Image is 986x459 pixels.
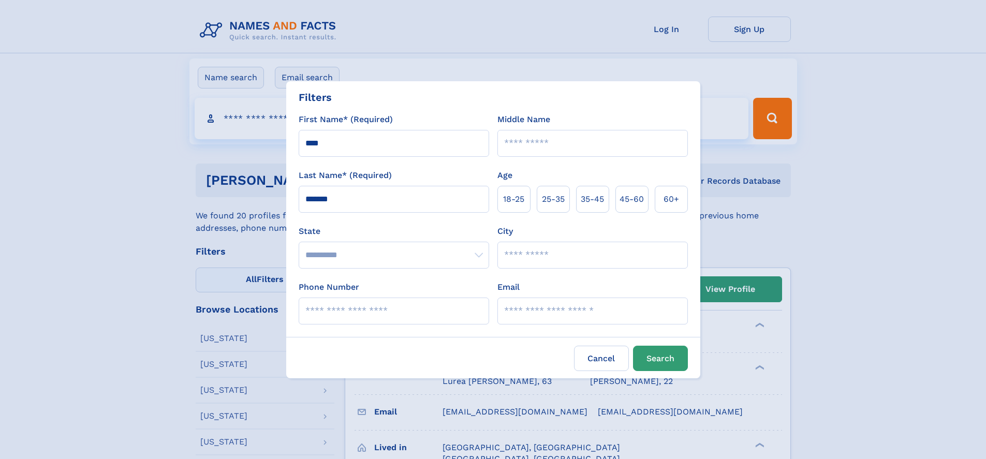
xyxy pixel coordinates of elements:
label: Email [497,281,520,293]
span: 25‑35 [542,193,565,205]
label: First Name* (Required) [299,113,393,126]
label: Phone Number [299,281,359,293]
span: 35‑45 [581,193,604,205]
label: State [299,225,489,238]
div: Filters [299,90,332,105]
label: Age [497,169,512,182]
button: Search [633,346,688,371]
label: Last Name* (Required) [299,169,392,182]
span: 60+ [664,193,679,205]
label: City [497,225,513,238]
label: Middle Name [497,113,550,126]
span: 45‑60 [620,193,644,205]
label: Cancel [574,346,629,371]
span: 18‑25 [503,193,524,205]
